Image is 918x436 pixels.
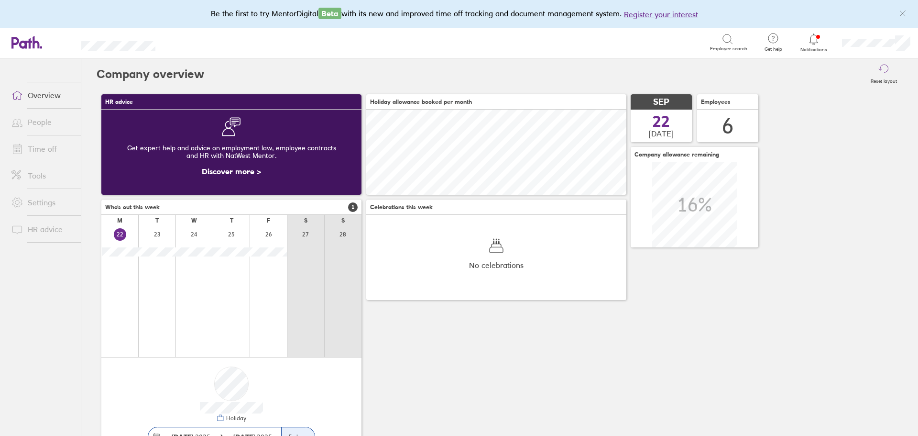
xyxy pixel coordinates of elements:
div: S [341,217,345,224]
span: Beta [318,8,341,19]
div: S [304,217,307,224]
div: T [230,217,233,224]
span: 22 [653,114,670,129]
span: Get help [758,46,789,52]
a: Notifications [798,33,830,53]
span: Company allowance remaining [634,151,719,158]
div: T [155,217,159,224]
span: Notifications [798,47,830,53]
div: F [267,217,270,224]
span: HR advice [105,99,133,105]
span: No celebrations [469,261,524,269]
span: Employee search [710,46,747,52]
span: Holiday allowance booked per month [370,99,472,105]
a: HR advice [4,220,81,239]
span: Employees [701,99,731,105]
a: Overview [4,86,81,105]
div: W [191,217,197,224]
a: Discover more > [202,167,261,176]
label: Reset layout [865,76,903,84]
a: People [4,112,81,132]
div: Holiday [224,415,246,422]
button: Register your interest [624,9,698,20]
div: Search [181,38,206,46]
span: Who's out this week [105,204,160,211]
span: 1 [348,202,358,212]
div: 6 [722,114,733,138]
div: Get expert help and advice on employment law, employee contracts and HR with NatWest Mentor. [109,136,354,167]
a: Settings [4,193,81,212]
h2: Company overview [97,59,204,89]
div: Be the first to try MentorDigital with its new and improved time off tracking and document manage... [211,8,708,20]
span: Celebrations this week [370,204,433,211]
button: Reset layout [865,59,903,89]
a: Tools [4,166,81,185]
span: [DATE] [649,129,674,138]
a: Time off [4,139,81,158]
div: M [117,217,122,224]
span: SEP [653,97,669,107]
